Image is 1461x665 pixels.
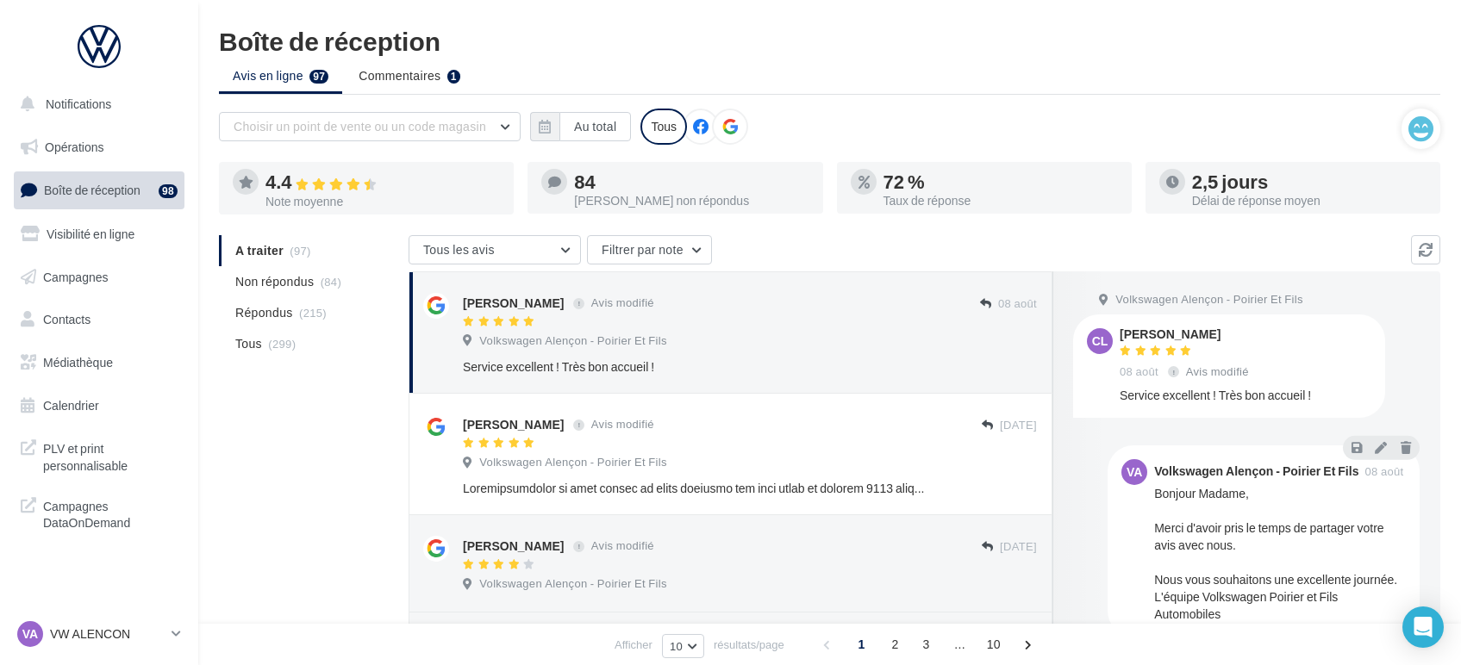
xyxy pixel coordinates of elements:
div: [PERSON_NAME] [463,416,564,433]
span: Tous [235,335,262,352]
a: Campagnes DataOnDemand [10,488,188,538]
span: (299) [268,337,296,351]
span: 1 [848,631,876,658]
div: [PERSON_NAME] [1120,328,1252,340]
span: Campagnes DataOnDemand [43,494,178,531]
span: Afficher [615,637,652,653]
div: 4.4 [265,172,500,192]
div: 84 [574,172,809,191]
span: 08 août [1120,364,1158,380]
div: [PERSON_NAME] non répondus [574,195,809,207]
span: Choisir un point de vente ou un code magasin [234,119,486,134]
span: (84) [321,275,341,289]
a: Opérations [10,129,188,165]
a: Contacts [10,301,188,338]
button: Filtrer par note [587,235,712,264]
div: 72 % [883,172,1118,191]
a: PLV et print personnalisable [10,430,188,481]
button: Au total [559,112,631,141]
span: Commentaires [359,67,440,84]
span: Volkswagen Alençon - Poirier Et Fils [479,333,666,349]
span: Non répondus [235,273,314,290]
span: [DATE] [1000,418,1037,433]
span: résultats/page [714,637,784,653]
span: Avis modifié [1186,364,1249,378]
span: Avis modifié [591,539,654,553]
div: Tous [640,109,687,145]
span: VA [1127,463,1142,481]
span: Boîte de réception [44,183,140,197]
a: Calendrier [10,388,188,424]
a: Médiathèque [10,345,188,381]
div: Open Intercom Messenger [1402,606,1444,648]
span: Avis modifié [591,296,654,310]
span: Contacts [43,312,91,326]
span: Avis modifié [591,418,654,432]
div: Service excellent ! Très bon accueil ! [463,358,925,376]
div: Taux de réponse [883,195,1118,207]
button: Notifications [10,86,181,122]
div: [PERSON_NAME] [463,538,564,555]
span: Notifications [46,96,111,111]
span: Campagnes [43,269,109,283]
span: 10 [670,639,683,653]
span: 10 [980,631,1008,658]
div: Loremipsumdolor si amet consec ad elits doeiusmo tem inci utlab et dolorem 9113 aliq 6 enimadm Ve... [463,480,925,497]
a: VA VW ALENCON [14,618,184,650]
span: ... [946,631,974,658]
span: 08 août [998,296,1037,312]
a: Campagnes [10,259,188,295]
div: Note moyenne [265,196,500,208]
span: Calendrier [43,398,99,413]
div: Volkswagen Alençon - Poirier Et Fils [1154,465,1358,477]
a: Boîte de réception98 [10,171,188,208]
span: VA [22,625,38,643]
span: Opérations [45,140,103,154]
div: 98 [159,184,178,198]
button: Au total [530,112,631,141]
span: Volkswagen Alençon - Poirier Et Fils [479,576,666,592]
p: VW ALENCON [50,625,165,643]
span: [DATE] [1000,539,1037,555]
a: Visibilité en ligne [10,216,188,252]
span: (215) [299,306,327,320]
div: [PERSON_NAME] [463,295,564,312]
div: Boîte de réception [219,28,1440,53]
div: Délai de réponse moyen [1192,195,1427,207]
span: cL [1092,332,1108,350]
div: 1 [447,70,460,84]
span: Médiathèque [43,355,113,370]
span: 08 août [1364,466,1403,477]
div: 2,5 jours [1192,172,1427,191]
span: PLV et print personnalisable [43,437,178,474]
span: Tous les avis [423,242,495,257]
button: 10 [662,634,704,658]
div: Bonjour Madame, Merci d'avoir pris le temps de partager votre avis avec nous. Nous vous souhaiton... [1154,485,1406,623]
span: Visibilité en ligne [47,227,134,241]
span: Volkswagen Alençon - Poirier Et Fils [479,455,666,470]
div: Service excellent ! Très bon accueil ! [1120,387,1371,404]
span: 3 [913,631,940,658]
button: Tous les avis [409,235,581,264]
span: 2 [882,631,909,658]
button: Choisir un point de vente ou un code magasin [219,112,521,141]
span: Volkswagen Alençon - Poirier Et Fils [1115,292,1302,308]
span: Répondus [235,304,293,321]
